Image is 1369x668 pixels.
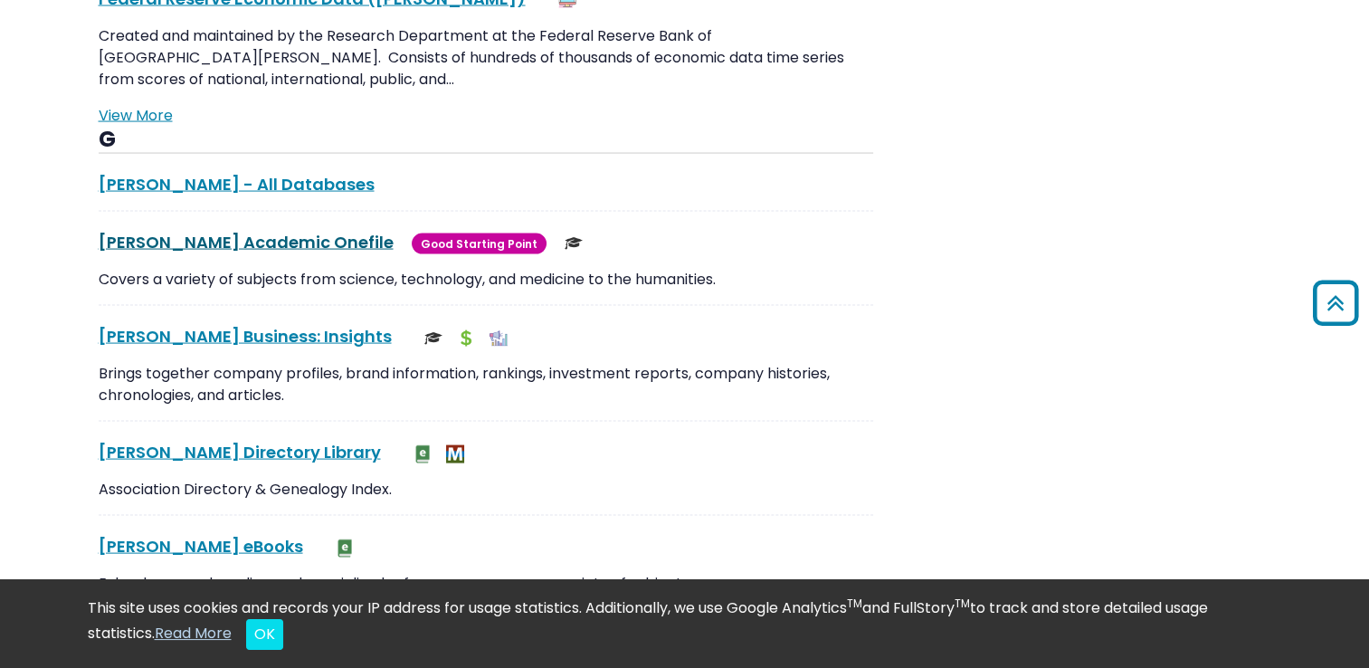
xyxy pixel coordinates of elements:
[155,623,232,644] a: Read More
[490,329,508,348] img: Industry Report
[99,363,873,406] p: Brings together company profiles, brand information, rankings, investment reports, company histor...
[99,535,303,558] a: [PERSON_NAME] eBooks
[99,25,873,91] p: Created and maintained by the Research Department at the Federal Reserve Bank of [GEOGRAPHIC_DATA...
[414,445,432,463] img: e-Book
[99,231,394,253] a: [PERSON_NAME] Academic Onefile
[1307,289,1364,319] a: Back to Top
[99,105,173,126] a: View More
[336,539,354,558] img: e-Book
[446,445,464,463] img: MeL (Michigan electronic Library)
[99,479,873,501] p: Association Directory & Genealogy Index.
[847,596,862,611] sup: TM
[457,329,475,348] img: Financial Report
[412,234,547,254] span: Good Starting Point
[955,596,970,611] sup: TM
[424,329,442,348] img: Scholarly or Peer Reviewed
[99,325,392,348] a: [PERSON_NAME] Business: Insights
[88,597,1282,650] div: This site uses cookies and records your IP address for usage statistics. Additionally, we use Goo...
[99,173,375,196] a: [PERSON_NAME] - All Databases
[99,441,381,463] a: [PERSON_NAME] Directory Library
[99,269,873,291] p: Covers a variety of subjects from science, technology, and medicine to the humanities.
[246,619,283,650] button: Close
[565,234,583,253] img: Scholarly or Peer Reviewed
[99,573,873,595] p: E-books, encyclopedias, and specialized reference sources on a variety of subjects.
[99,127,873,154] h3: G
